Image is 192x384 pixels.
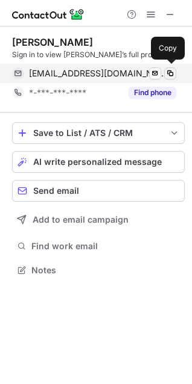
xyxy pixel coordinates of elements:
[31,241,180,252] span: Find work email
[12,36,93,48] div: [PERSON_NAME]
[12,238,185,255] button: Find work email
[12,209,185,231] button: Add to email campaign
[29,68,167,79] span: [EMAIL_ADDRESS][DOMAIN_NAME]
[12,122,185,144] button: save-profile-one-click
[31,265,180,276] span: Notes
[33,157,162,167] span: AI write personalized message
[33,186,79,196] span: Send email
[12,151,185,173] button: AI write personalized message
[12,49,185,60] div: Sign in to view [PERSON_NAME]’s full profile
[12,7,85,22] img: ContactOut v5.3.10
[129,87,176,99] button: Reveal Button
[12,262,185,279] button: Notes
[33,215,129,225] span: Add to email campaign
[12,180,185,202] button: Send email
[33,128,164,138] div: Save to List / ATS / CRM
